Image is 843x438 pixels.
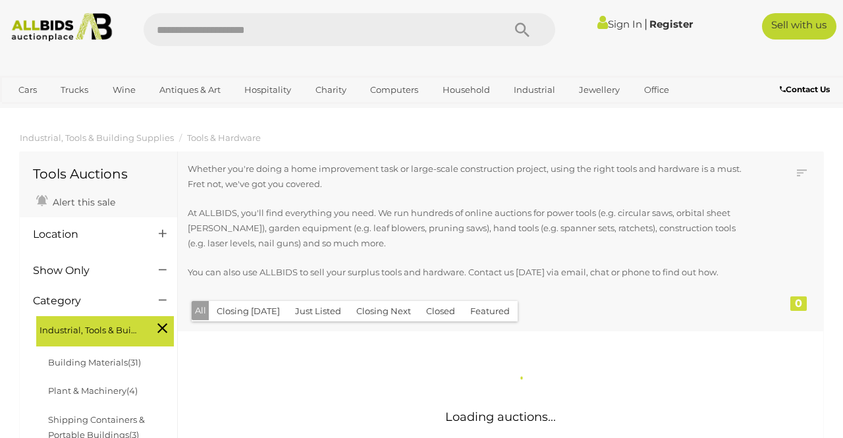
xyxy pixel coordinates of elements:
[462,301,518,321] button: Featured
[649,18,693,30] a: Register
[40,319,138,338] span: Industrial, Tools & Building Supplies
[636,79,678,101] a: Office
[48,385,138,396] a: Plant & Machinery(4)
[362,79,427,101] a: Computers
[780,82,833,97] a: Contact Us
[209,301,288,321] button: Closing [DATE]
[49,196,115,208] span: Alert this sale
[33,265,139,277] h4: Show Only
[489,13,555,46] button: Search
[33,229,139,240] h4: Location
[188,161,751,192] p: Whether you're doing a home improvement task or large-scale construction project, using the right...
[762,13,836,40] a: Sell with us
[434,79,499,101] a: Household
[445,410,556,424] span: Loading auctions...
[33,191,119,211] a: Alert this sale
[128,357,141,368] span: (31)
[52,79,97,101] a: Trucks
[10,101,54,123] a: Sports
[33,167,164,181] h1: Tools Auctions
[151,79,229,101] a: Antiques & Art
[192,301,209,320] button: All
[348,301,419,321] button: Closing Next
[20,132,174,143] a: Industrial, Tools & Building Supplies
[188,265,751,280] p: You can also use ALLBIDS to sell your surplus tools and hardware. Contact us [DATE] via email, ch...
[287,301,349,321] button: Just Listed
[61,101,171,123] a: [GEOGRAPHIC_DATA]
[188,205,751,252] p: At ALLBIDS, you'll find everything you need. We run hundreds of online auctions for power tools (...
[104,79,144,101] a: Wine
[418,301,463,321] button: Closed
[780,84,830,94] b: Contact Us
[33,295,139,307] h4: Category
[790,296,807,311] div: 0
[187,132,261,143] a: Tools & Hardware
[10,79,45,101] a: Cars
[236,79,300,101] a: Hospitality
[644,16,647,31] span: |
[307,79,355,101] a: Charity
[570,79,628,101] a: Jewellery
[48,357,141,368] a: Building Materials(31)
[126,385,138,396] span: (4)
[505,79,564,101] a: Industrial
[597,18,642,30] a: Sign In
[6,13,117,41] img: Allbids.com.au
